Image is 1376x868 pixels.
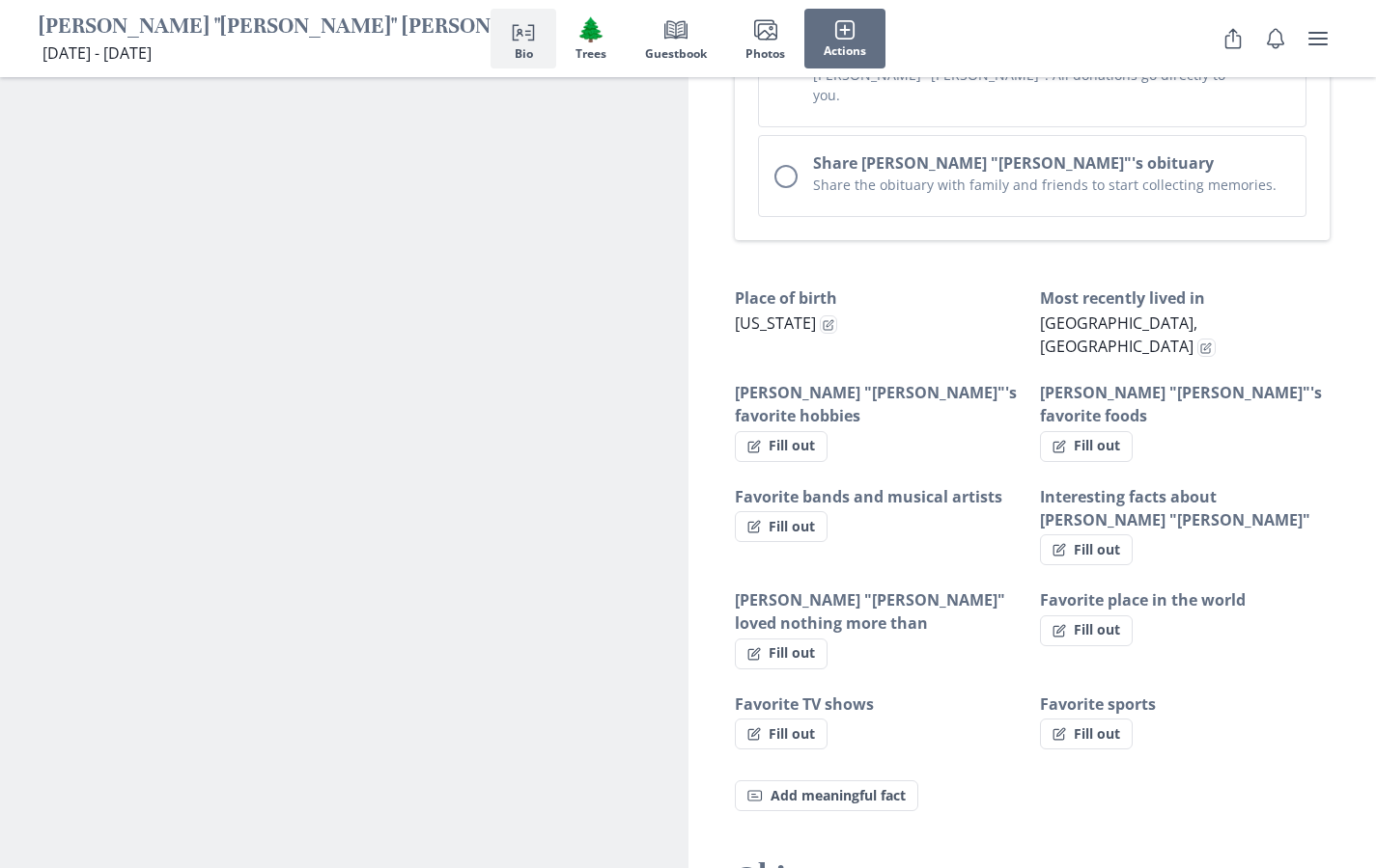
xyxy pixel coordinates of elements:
[39,13,607,42] h1: [PERSON_NAME] "[PERSON_NAME]" [PERSON_NAME], III
[1214,19,1252,58] button: Share Obituary
[1256,19,1295,58] button: Notifications
[1040,534,1133,565] button: Fill out
[1040,588,1330,611] h3: Favorite place in the world
[1040,312,1197,357] span: [GEOGRAPHIC_DATA], [GEOGRAPHIC_DATA]
[735,588,1025,635] h3: [PERSON_NAME] "[PERSON_NAME]" loved nothing more than
[735,511,828,542] button: Fill out
[735,312,816,334] span: [US_STATE]
[1299,19,1337,58] button: user menu
[726,9,804,68] button: Photos
[1040,615,1133,646] button: Fill out
[735,638,828,669] button: Fill out
[556,9,626,68] button: Trees
[735,692,1025,716] h3: Favorite TV shows
[745,47,785,61] span: Photos
[1040,381,1330,427] h3: [PERSON_NAME] "[PERSON_NAME]"'s favorite foods
[820,315,838,334] button: Edit fact
[42,42,152,64] span: [DATE] - [DATE]
[1040,719,1133,749] button: Fill out
[735,286,1025,310] h3: Place of birth
[491,9,556,68] button: Bio
[626,9,726,68] button: Guestbook
[1040,286,1330,310] h3: Most recently lived in
[576,15,605,43] span: Tree
[645,47,707,61] span: Guestbook
[774,165,798,188] div: Unchecked circle
[1040,692,1330,716] h3: Favorite sports
[813,151,1291,175] h2: Share [PERSON_NAME] "[PERSON_NAME]"'s obituary
[1040,431,1133,462] button: Fill out
[735,485,1025,508] h3: Favorite bands and musical artists
[1040,485,1330,531] h3: Interesting facts about [PERSON_NAME] "[PERSON_NAME]"
[735,719,828,749] button: Fill out
[735,780,918,811] button: Add meaningful fact
[515,47,533,61] span: Bio
[813,175,1291,195] p: Share the obituary with family and friends to start collecting memories.
[758,135,1307,217] button: Share [PERSON_NAME] "[PERSON_NAME]"'s obituaryShare the obituary with family and friends to start...
[735,381,1025,427] h3: [PERSON_NAME] "[PERSON_NAME]"'s favorite hobbies
[804,9,885,68] button: Actions
[735,431,828,462] button: Fill out
[576,47,606,61] span: Trees
[1197,339,1216,357] button: Edit fact
[824,44,866,58] span: Actions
